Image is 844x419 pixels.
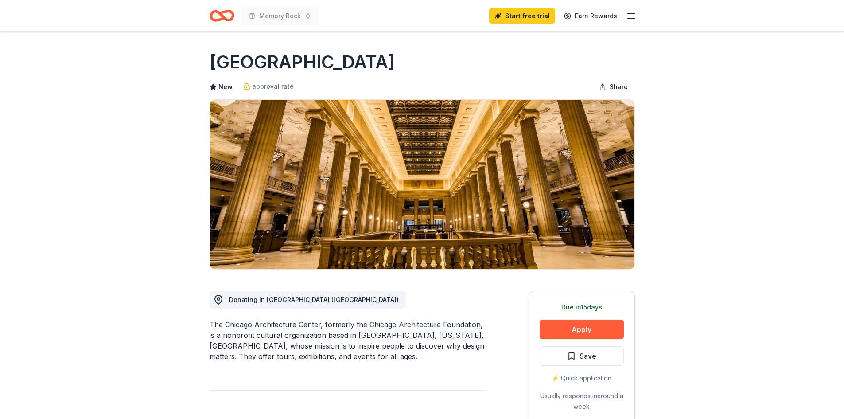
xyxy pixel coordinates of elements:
[218,82,233,92] span: New
[540,373,624,384] div: ⚡️ Quick application
[210,100,634,269] img: Image for Chicago Architecture Center
[540,346,624,366] button: Save
[610,82,628,92] span: Share
[540,320,624,339] button: Apply
[210,319,486,362] div: The Chicago Architecture Center, formerly the Chicago Architecture Foundation, is a nonprofit cul...
[592,78,635,96] button: Share
[259,11,301,21] span: Memory Rock
[210,50,395,74] h1: [GEOGRAPHIC_DATA]
[241,7,319,25] button: Memory Rock
[252,81,294,92] span: approval rate
[229,296,399,303] span: Donating in [GEOGRAPHIC_DATA] ([GEOGRAPHIC_DATA])
[489,8,555,24] a: Start free trial
[540,391,624,412] div: Usually responds in around a week
[210,5,234,26] a: Home
[540,302,624,313] div: Due in 15 days
[243,81,294,92] a: approval rate
[580,350,596,362] span: Save
[559,8,622,24] a: Earn Rewards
